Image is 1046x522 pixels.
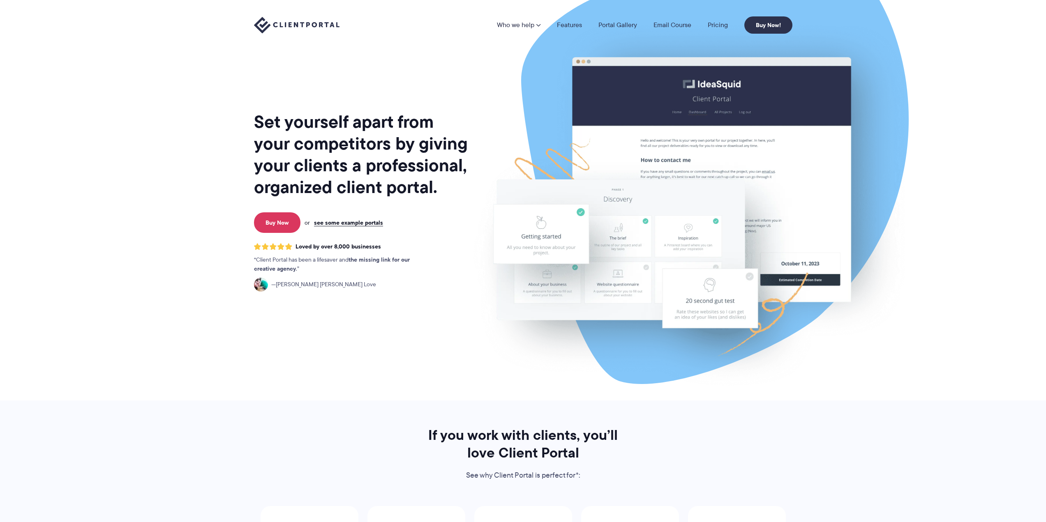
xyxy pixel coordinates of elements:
p: See why Client Portal is perfect for*: [417,469,629,482]
span: [PERSON_NAME] [PERSON_NAME] Love [271,280,376,289]
span: or [305,219,310,226]
a: Portal Gallery [598,22,637,28]
a: Email Course [653,22,691,28]
a: Who we help [497,22,540,28]
strong: the missing link for our creative agency [254,255,410,273]
a: see some example portals [314,219,383,226]
a: Buy Now [254,212,300,233]
a: Buy Now! [744,16,792,34]
a: Features [557,22,582,28]
p: Client Portal has been a lifesaver and . [254,255,427,274]
h1: Set yourself apart from your competitors by giving your clients a professional, organized client ... [254,111,469,198]
span: Loved by over 8,000 businesses [296,243,381,250]
a: Pricing [708,22,728,28]
h2: If you work with clients, you’ll love Client Portal [417,426,629,462]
